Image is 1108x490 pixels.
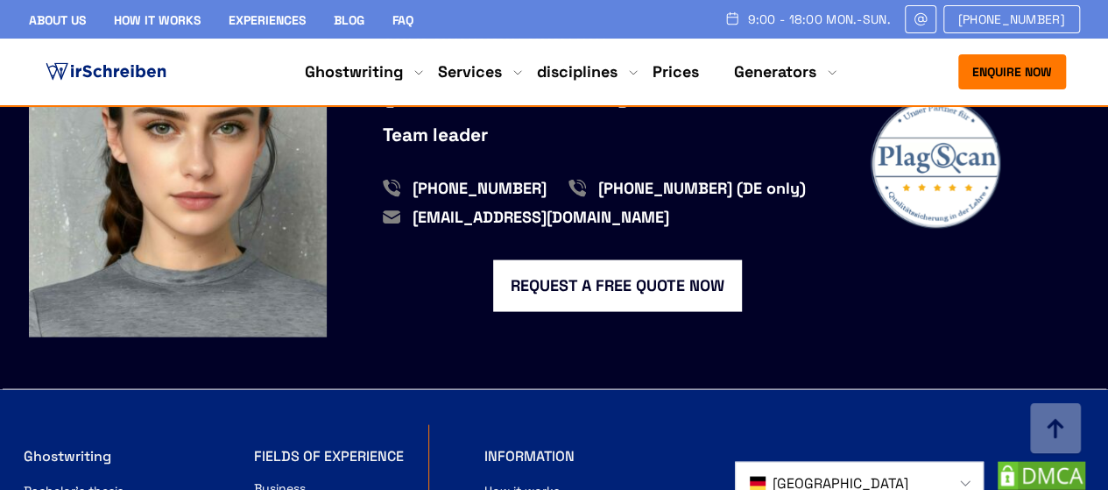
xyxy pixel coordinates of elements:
font: [PHONE_NUMBER] (DE only) [598,177,806,197]
a: FAQ [392,12,413,28]
img: phone [568,179,586,196]
a: disciplines [537,61,618,82]
img: button top [1029,403,1082,456]
font: [PERSON_NAME] [383,68,630,109]
a: [PHONE_NUMBER] [383,175,547,201]
font: Enquire now [972,64,1052,80]
a: Blog [334,12,364,28]
font: [EMAIL_ADDRESS][DOMAIN_NAME] [413,206,669,226]
font: Team leader [383,122,488,146]
font: Ghostwriting [305,61,403,82]
font: Services [438,61,502,82]
a: How it works [114,12,201,28]
img: Schedule [724,11,740,25]
font: [PHONE_NUMBER] [958,11,1065,27]
a: Ghostwriting [305,61,403,82]
a: Experiences [229,12,306,28]
font: Generators [734,61,816,82]
img: e-mail [383,208,400,225]
font: FIELDS OF EXPERIENCE [254,446,404,465]
img: plagScan [870,97,1001,229]
font: INFORMATION [484,446,575,465]
img: logo ghostwriter-austria [42,59,170,85]
font: Ghostwriting [24,446,111,465]
a: Services [438,61,502,82]
font: REQUEST A FREE QUOTE NOW [511,274,724,295]
img: E-mail [913,12,928,26]
font: disciplines [537,61,618,82]
a: Prices [653,61,699,82]
a: [PHONE_NUMBER] (DE only) [568,175,806,201]
button: Enquire now [958,54,1066,89]
a: [PHONE_NUMBER] [943,5,1080,33]
font: 9:00 - 18:00 Mon.-Sun. [747,11,890,27]
a: [EMAIL_ADDRESS][DOMAIN_NAME] [383,204,669,230]
font: [PHONE_NUMBER] [413,177,547,197]
a: About Us [29,12,86,28]
img: phone [383,179,400,196]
